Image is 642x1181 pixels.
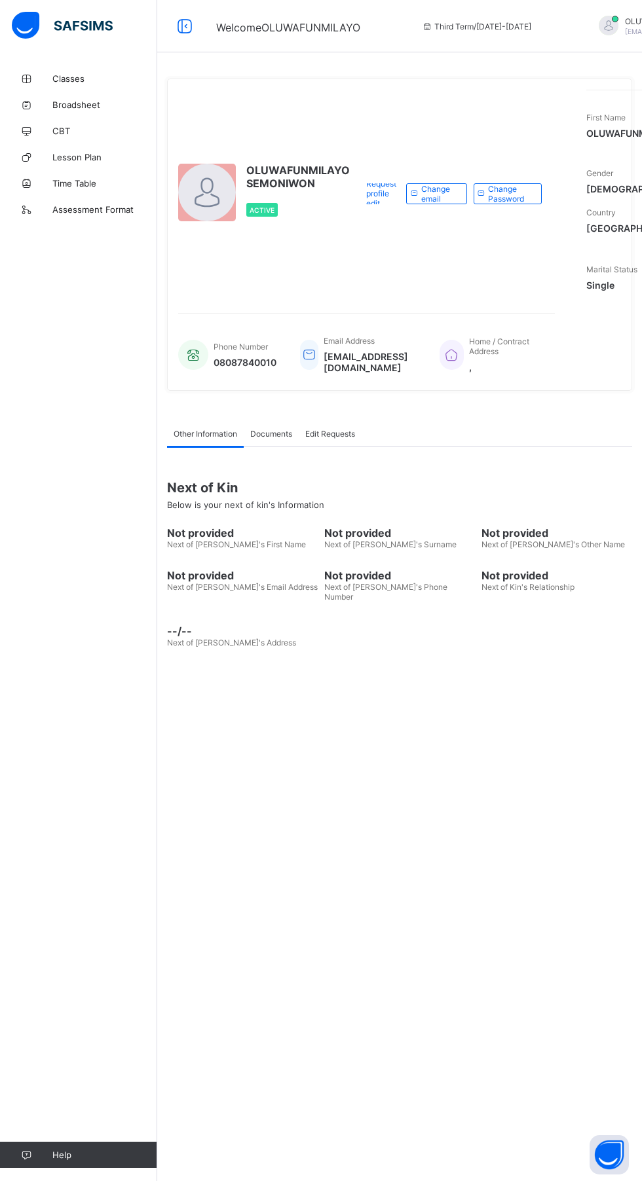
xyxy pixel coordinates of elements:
[481,526,632,539] span: Not provided
[366,179,396,208] span: Request profile edit
[324,336,375,346] span: Email Address
[52,1150,157,1160] span: Help
[52,152,157,162] span: Lesson Plan
[250,429,292,439] span: Documents
[174,429,237,439] span: Other Information
[324,526,475,539] span: Not provided
[214,357,276,368] span: 08087840010
[590,1135,629,1174] button: Open asap
[481,582,575,592] span: Next of Kin's Relationship
[167,638,296,647] span: Next of [PERSON_NAME]'s Address
[167,480,632,496] span: Next of Kin
[481,539,625,549] span: Next of [PERSON_NAME]'s Other Name
[469,361,542,372] span: ,
[246,164,350,190] span: OLUWAFUNMILAYO SEMONIWON
[216,21,360,34] span: Welcome OLUWAFUNMILAYO
[586,113,626,122] span: First Name
[586,168,613,178] span: Gender
[324,582,447,602] span: Next of [PERSON_NAME]'s Phone Number
[488,184,531,204] span: Change Password
[52,126,157,136] span: CBT
[52,73,157,84] span: Classes
[167,625,318,638] span: --/--
[481,569,632,582] span: Not provided
[167,582,318,592] span: Next of [PERSON_NAME]'s Email Address
[12,12,113,39] img: safsims
[167,539,306,549] span: Next of [PERSON_NAME]'s First Name
[52,100,157,110] span: Broadsheet
[421,22,531,31] span: session/term information
[324,569,475,582] span: Not provided
[324,539,457,549] span: Next of [PERSON_NAME]'s Surname
[167,500,324,510] span: Below is your next of kin's Information
[167,526,318,539] span: Not provided
[214,342,268,352] span: Phone Number
[52,178,157,189] span: Time Table
[469,336,529,356] span: Home / Contract Address
[586,208,616,217] span: Country
[586,264,637,274] span: Marital Status
[421,184,457,204] span: Change email
[305,429,355,439] span: Edit Requests
[250,206,274,214] span: Active
[167,569,318,582] span: Not provided
[324,351,420,373] span: [EMAIL_ADDRESS][DOMAIN_NAME]
[52,204,157,215] span: Assessment Format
